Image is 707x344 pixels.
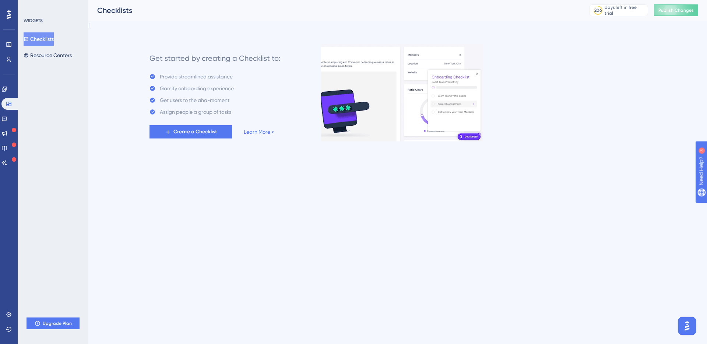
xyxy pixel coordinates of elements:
div: Assign people a group of tasks [160,108,231,116]
span: Need Help? [17,2,46,11]
iframe: UserGuiding AI Assistant Launcher [676,315,698,337]
div: Get users to the aha-moment [160,96,229,105]
div: Get started by creating a Checklist to: [150,53,281,63]
div: Provide streamlined assistance [160,72,233,81]
div: Checklists [97,5,571,15]
button: Create a Checklist [150,125,232,138]
div: WIDGETS [24,18,43,24]
button: Publish Changes [654,4,698,16]
span: Publish Changes [658,7,694,13]
button: Upgrade Plan [27,317,80,329]
div: days left in free trial [605,4,646,16]
button: Resource Centers [24,49,72,62]
button: Checklists [24,32,54,46]
div: Gamify onbaording experience [160,84,234,93]
span: Upgrade Plan [43,320,72,326]
a: Learn More > [244,127,274,136]
div: 3 [51,4,53,10]
span: Create a Checklist [173,127,217,136]
div: 206 [594,7,602,13]
img: e28e67207451d1beac2d0b01ddd05b56.gif [321,44,483,142]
